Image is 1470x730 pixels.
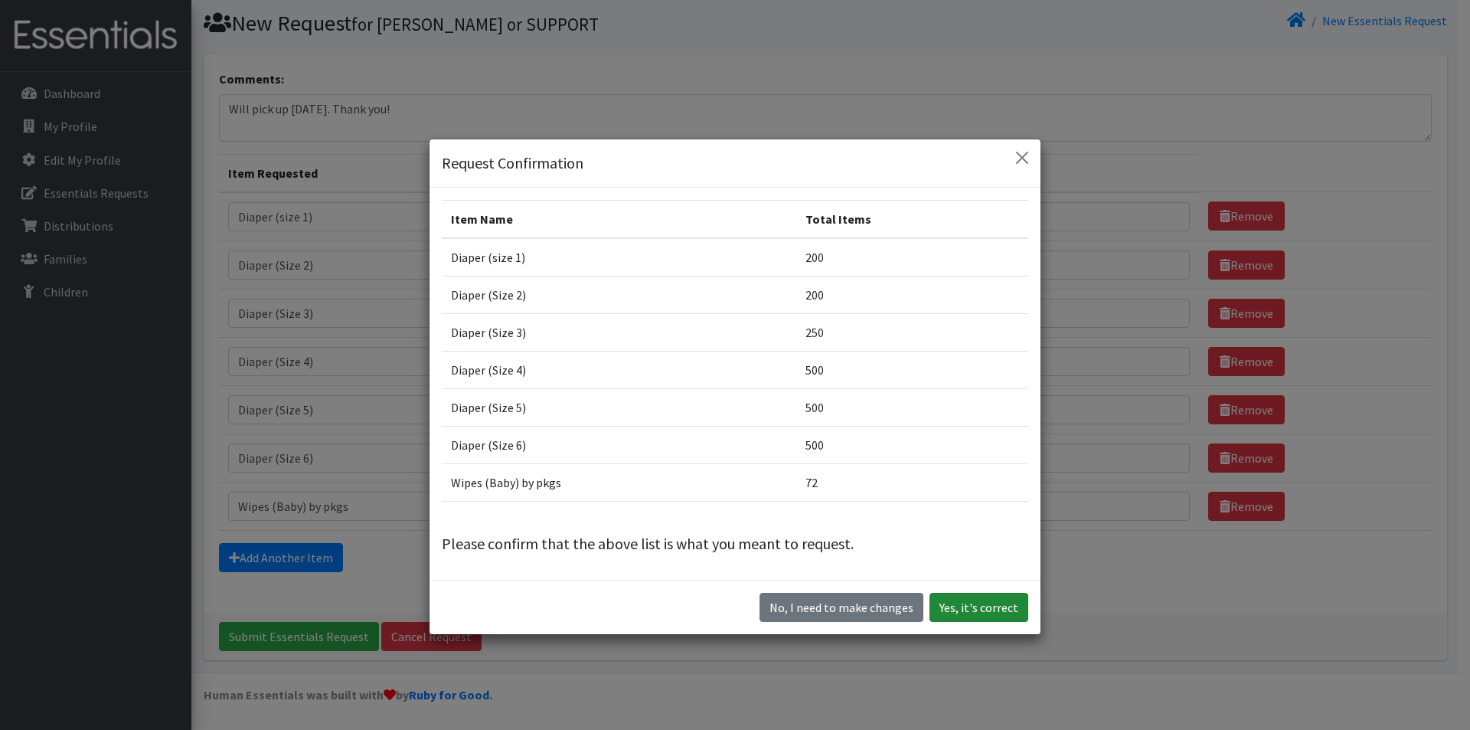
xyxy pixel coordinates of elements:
td: 500 [796,426,1028,463]
td: 500 [796,351,1028,388]
th: Total Items [796,200,1028,238]
button: Close [1010,146,1034,170]
td: 250 [796,313,1028,351]
button: No I need to make changes [759,593,923,622]
td: Diaper (Size 6) [442,426,796,463]
td: Wipes (Baby) by pkgs [442,463,796,501]
td: Diaper (Size 3) [442,313,796,351]
p: Please confirm that the above list is what you meant to request. [442,532,1028,555]
td: Diaper (Size 2) [442,276,796,313]
td: 200 [796,276,1028,313]
h5: Request Confirmation [442,152,583,175]
td: 72 [796,463,1028,501]
button: Yes, it's correct [929,593,1028,622]
th: Item Name [442,200,796,238]
td: Diaper (Size 4) [442,351,796,388]
td: 500 [796,388,1028,426]
td: 200 [796,238,1028,277]
td: Diaper (Size 5) [442,388,796,426]
td: Diaper (size 1) [442,238,796,277]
